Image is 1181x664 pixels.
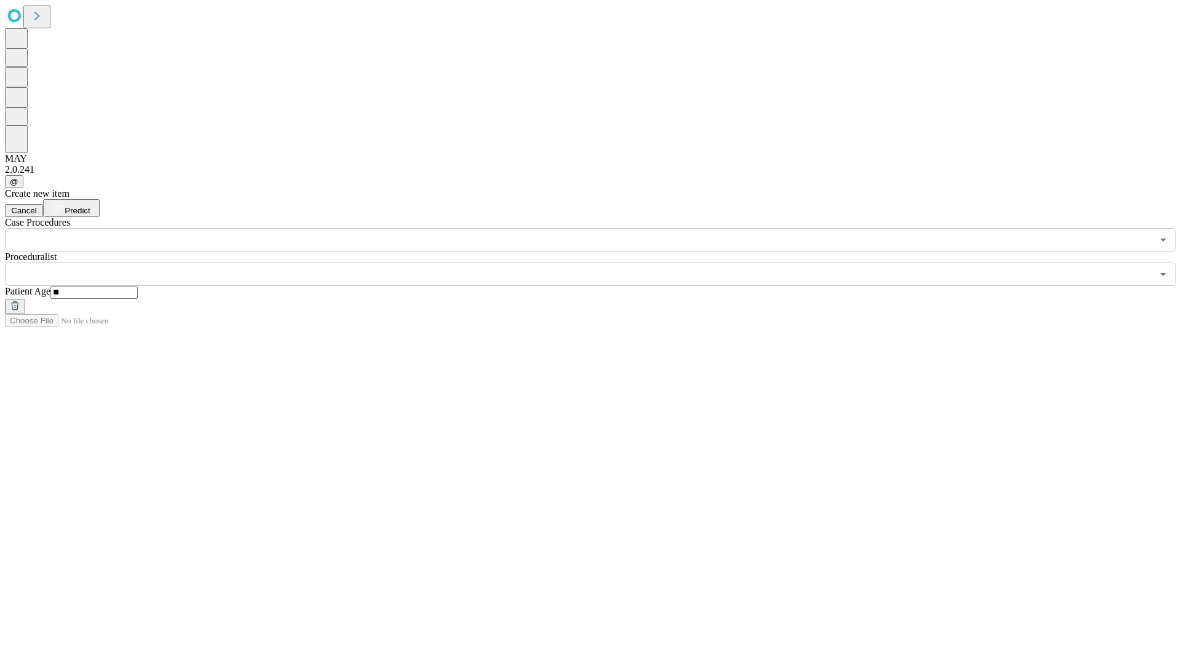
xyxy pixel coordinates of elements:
span: Create new item [5,188,70,199]
button: Cancel [5,204,43,217]
span: @ [10,177,18,186]
span: Predict [65,206,90,215]
span: Proceduralist [5,251,57,262]
button: Open [1155,266,1172,283]
div: 2.0.241 [5,164,1176,175]
button: Open [1155,231,1172,248]
span: Patient Age [5,286,50,296]
div: MAY [5,153,1176,164]
button: Predict [43,199,100,217]
button: @ [5,175,23,188]
span: Scheduled Procedure [5,217,70,227]
span: Cancel [11,206,37,215]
